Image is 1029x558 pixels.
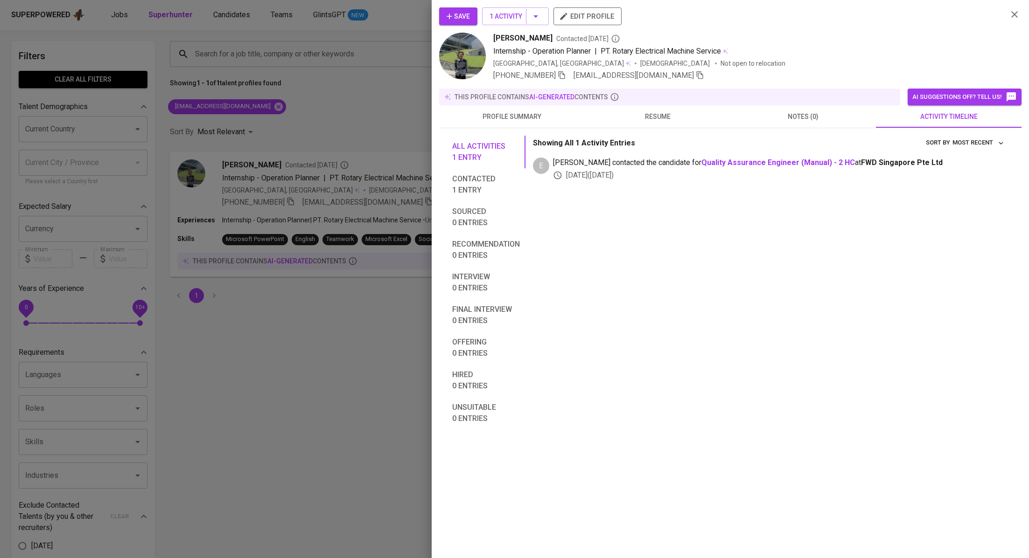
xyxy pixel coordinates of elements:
[553,7,622,25] button: edit profile
[447,11,470,22] span: Save
[452,369,520,392] span: Hired 0 entries
[882,111,1016,123] span: activity timeline
[529,93,574,101] span: AI-generated
[912,91,1017,103] span: AI suggestions off? Tell us!
[533,138,635,149] p: Showing All 1 Activity Entries
[861,158,943,167] span: FWD Singapore Pte Ltd
[553,170,1007,181] div: [DATE] ( [DATE] )
[736,111,870,123] span: notes (0)
[493,47,591,55] span: Internship - Operation Planner
[721,59,785,68] p: Not open to relocation
[611,34,620,43] svg: By Batam recruiter
[640,59,711,68] span: [DEMOGRAPHIC_DATA]
[452,304,520,326] span: Final interview 0 entries
[445,111,579,123] span: profile summary
[452,402,520,424] span: Unsuitable 0 entries
[533,158,549,174] div: E
[455,92,608,102] p: this profile contains contents
[908,89,1022,105] button: AI suggestions off? Tell us!
[926,139,950,146] span: sort by
[482,7,549,25] button: 1 Activity
[493,59,631,68] div: [GEOGRAPHIC_DATA], [GEOGRAPHIC_DATA]
[601,47,721,55] span: PT. Rotary Electrical Machine Service
[574,71,694,80] span: [EMAIL_ADDRESS][DOMAIN_NAME]
[701,158,855,167] a: Quality Assurance Engineer (Manual) - 2 HC
[452,337,520,359] span: Offering 0 entries
[595,46,597,57] span: |
[561,10,614,22] span: edit profile
[590,111,725,123] span: resume
[493,33,553,44] span: [PERSON_NAME]
[452,173,520,196] span: Contacted 1 entry
[439,7,477,25] button: Save
[556,34,620,43] span: Contacted [DATE]
[952,138,1004,148] span: Most Recent
[553,158,1007,168] span: [PERSON_NAME] contacted the candidate for at
[950,136,1007,150] button: sort by
[439,33,486,79] img: 52ea31b5ebd0602b7f766f801633a863.jpg
[452,206,520,228] span: Sourced 0 entries
[452,141,520,163] span: All activities 1 entry
[553,12,622,20] a: edit profile
[452,239,520,261] span: Recommendation 0 entries
[490,11,541,22] span: 1 Activity
[452,271,520,294] span: Interview 0 entries
[493,71,556,80] span: [PHONE_NUMBER]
